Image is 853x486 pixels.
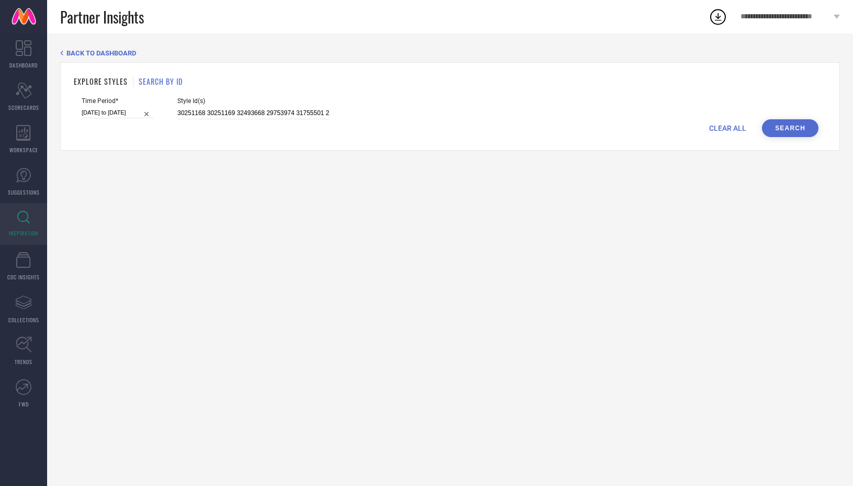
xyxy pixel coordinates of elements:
input: Select time period [82,107,154,118]
div: Open download list [709,7,727,26]
h1: EXPLORE STYLES [74,76,128,87]
button: Search [762,119,818,137]
span: CDC INSIGHTS [7,273,40,281]
span: COLLECTIONS [8,316,39,324]
span: FWD [19,400,29,408]
input: Enter comma separated style ids e.g. 12345, 67890 [177,107,329,119]
span: BACK TO DASHBOARD [66,49,136,57]
span: CLEAR ALL [709,124,746,132]
span: SUGGESTIONS [8,188,40,196]
span: SCORECARDS [8,104,39,111]
span: WORKSPACE [9,146,38,154]
span: Style Id(s) [177,97,329,105]
span: Time Period* [82,97,154,105]
h1: SEARCH BY ID [139,76,183,87]
span: TRENDS [15,358,32,366]
span: DASHBOARD [9,61,38,69]
span: INSPIRATION [9,229,38,237]
div: Back TO Dashboard [60,49,840,57]
span: Partner Insights [60,6,144,28]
